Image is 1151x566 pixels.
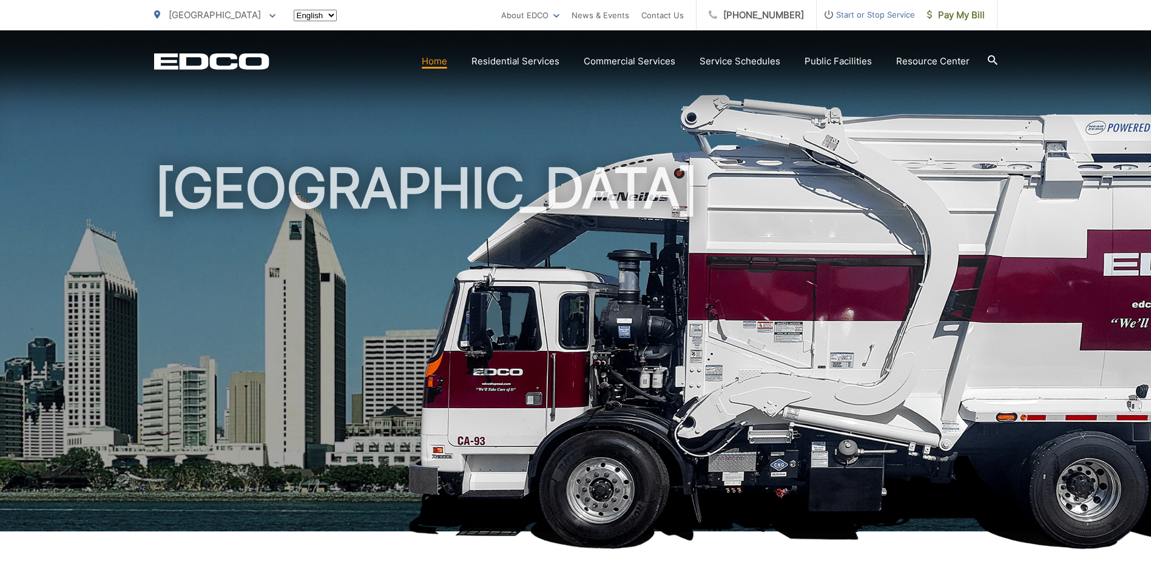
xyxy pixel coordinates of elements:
[896,54,970,69] a: Resource Center
[572,8,629,22] a: News & Events
[700,54,780,69] a: Service Schedules
[927,8,985,22] span: Pay My Bill
[471,54,559,69] a: Residential Services
[422,54,447,69] a: Home
[641,8,684,22] a: Contact Us
[294,10,337,21] select: Select a language
[169,9,261,21] span: [GEOGRAPHIC_DATA]
[584,54,675,69] a: Commercial Services
[154,158,997,542] h1: [GEOGRAPHIC_DATA]
[501,8,559,22] a: About EDCO
[154,53,269,70] a: EDCD logo. Return to the homepage.
[805,54,872,69] a: Public Facilities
